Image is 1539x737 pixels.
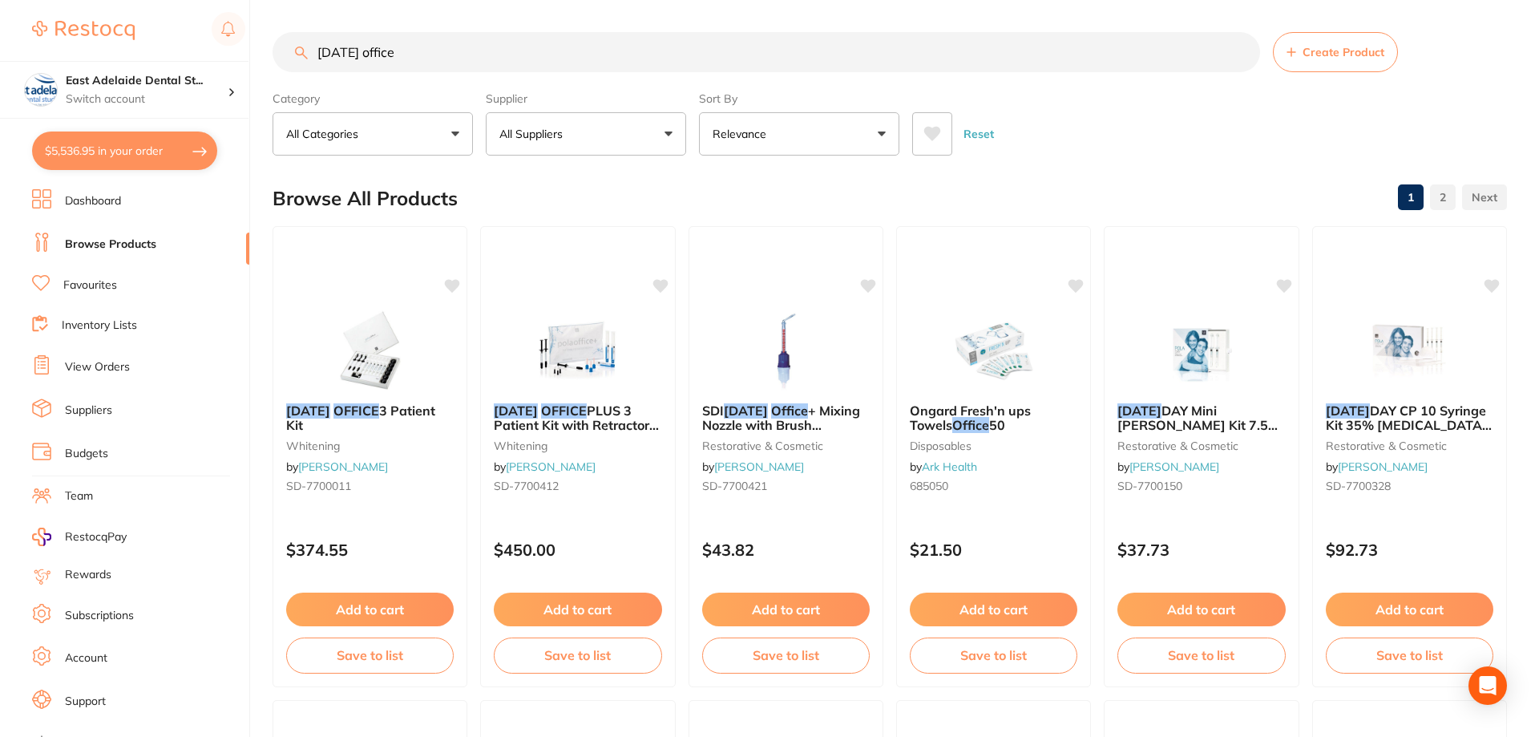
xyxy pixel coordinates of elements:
em: [DATE] [724,403,768,419]
a: Budgets [65,446,108,462]
p: Relevance [713,126,773,142]
small: restorative & cosmetic [702,439,870,452]
span: by [1326,460,1428,474]
p: All Categories [286,126,365,142]
small: restorative & cosmetic [1326,439,1493,452]
a: Rewards [65,567,111,583]
h2: Browse All Products [273,188,458,210]
a: [PERSON_NAME] [1338,460,1428,474]
a: Dashboard [65,193,121,209]
span: DAY CP 10 Syringe Kit 35% [MEDICAL_DATA] 10x1.3g [1326,403,1492,448]
span: SD-7700421 [702,479,767,493]
span: SD-7700328 [1326,479,1391,493]
b: Ongard Fresh'n ups Towels Office 50 [910,403,1077,433]
button: Save to list [494,638,661,673]
a: [PERSON_NAME] [298,460,388,474]
span: DAY Mini [PERSON_NAME] Kit 7.5% [MEDICAL_DATA] 4 x 1.3g [1117,403,1280,448]
span: by [910,460,977,474]
b: POLA DAY Mini Syring Kit 7.5% Hydrogen Peroxide 4 x 1.3g [1117,403,1285,433]
em: Office [952,417,989,433]
div: Open Intercom Messenger [1468,666,1507,705]
label: Category [273,91,473,106]
p: $43.82 [702,541,870,559]
button: Relevance [699,112,899,156]
button: Save to list [702,638,870,673]
a: Browse Products [65,237,156,253]
input: Search Products [273,32,1260,72]
h4: East Adelaide Dental Studio [66,73,228,89]
em: OFFICE [333,403,379,419]
span: Create Product [1303,46,1384,59]
img: Ongard Fresh'n ups Towels Office 50 [942,310,1046,391]
span: 50 [989,417,1005,433]
a: [PERSON_NAME] [1129,460,1219,474]
button: Add to cart [494,593,661,626]
small: whitening [286,439,454,452]
b: POLA OFFICE 3 Patient Kit [286,403,454,433]
button: All Categories [273,112,473,156]
span: SD-7700011 [286,479,351,493]
button: Save to list [910,638,1077,673]
em: Office [771,403,808,419]
a: Account [65,650,107,666]
a: [PERSON_NAME] [714,460,804,474]
button: Add to cart [286,593,454,626]
small: restorative & cosmetic [1117,439,1285,452]
b: SDI Pola Office+ Mixing Nozzle with Brush Applicator/Cap, 10-Pack [702,403,870,433]
span: RestocqPay [65,529,127,545]
a: Inventory Lists [62,318,137,334]
button: Save to list [1117,638,1285,673]
img: East Adelaide Dental Studio [25,74,57,106]
span: by [286,460,388,474]
span: + Mixing Nozzle with Brush Applicator/Cap, 10-Pack [702,403,860,448]
p: $37.73 [1117,541,1285,559]
span: SD-7700150 [1117,479,1182,493]
em: [DATE] [1117,403,1161,419]
a: Subscriptions [65,608,134,624]
span: by [494,460,596,474]
button: Add to cart [1117,593,1285,626]
img: POLA DAY Mini Syring Kit 7.5% Hydrogen Peroxide 4 x 1.3g [1149,310,1254,391]
a: View Orders [65,359,130,375]
img: POLA DAY CP 10 Syringe Kit 35% Carbamide Peroxide 10x1.3g [1357,310,1461,391]
span: SDI [702,403,724,419]
a: 2 [1430,181,1456,213]
b: POLA DAY CP 10 Syringe Kit 35% Carbamide Peroxide 10x1.3g [1326,403,1493,433]
a: Support [65,694,106,710]
a: 1 [1398,181,1424,213]
img: POLA OFFICE PLUS 3 Patient Kit with Retractor 3x2.8ml Syringe [526,310,630,391]
a: Ark Health [922,460,977,474]
a: [PERSON_NAME] [506,460,596,474]
p: Switch account [66,91,228,107]
a: Favourites [63,277,117,294]
button: Save to list [286,638,454,673]
a: Suppliers [65,403,112,419]
button: Save to list [1326,638,1493,673]
img: RestocqPay [32,528,51,546]
label: Supplier [486,91,686,106]
span: 3 Patient Kit [286,403,435,433]
span: Ongard Fresh'n ups Towels [910,403,1031,433]
img: POLA OFFICE 3 Patient Kit [318,310,422,391]
p: All Suppliers [499,126,569,142]
em: [DATE] [1326,403,1370,419]
p: $92.73 [1326,541,1493,559]
span: PLUS 3 Patient Kit with Retractor 3x2.8ml Syringe [494,403,659,448]
img: Restocq Logo [32,21,135,40]
button: Create Product [1273,32,1398,72]
p: $374.55 [286,541,454,559]
em: [DATE] [286,403,330,419]
button: $5,536.95 in your order [32,132,217,170]
b: POLA OFFICE PLUS 3 Patient Kit with Retractor 3x2.8ml Syringe [494,403,661,433]
span: by [702,460,804,474]
span: 685050 [910,479,948,493]
button: Add to cart [702,593,870,626]
small: whitening [494,439,661,452]
p: $450.00 [494,541,661,559]
a: Restocq Logo [32,12,135,49]
em: OFFICE [541,403,587,419]
a: RestocqPay [32,528,127,546]
a: Team [65,488,93,504]
p: $21.50 [910,541,1077,559]
span: SD-7700412 [494,479,559,493]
